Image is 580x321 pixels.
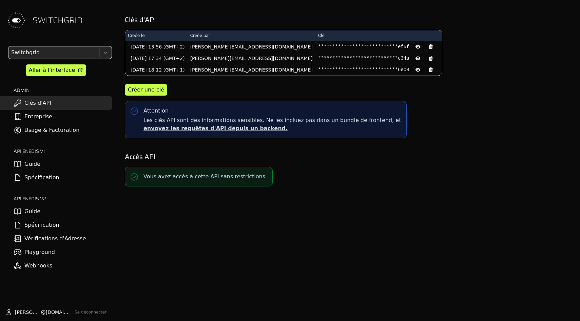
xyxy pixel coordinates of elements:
img: Switchgrid Logo [5,9,27,31]
th: Clé [315,30,442,41]
td: [PERSON_NAME][EMAIL_ADDRESS][DOMAIN_NAME] [188,64,315,76]
span: SWITCHGRID [33,15,83,26]
td: [DATE] 13:56 (GMT+2) [125,41,188,53]
p: envoyez les requêtes d'API depuis un backend. [143,124,401,133]
h2: API ENEDIS v1 [14,148,112,155]
a: Aller à l'interface [26,64,86,76]
div: Créer une clé [128,86,164,94]
h2: Accès API [125,152,571,161]
div: Aller à l'interface [29,66,75,74]
td: [PERSON_NAME][EMAIL_ADDRESS][DOMAIN_NAME] [188,41,315,53]
button: Se déconnecter [75,309,107,315]
span: @ [41,309,46,316]
td: [PERSON_NAME][EMAIL_ADDRESS][DOMAIN_NAME] [188,53,315,64]
h2: API ENEDIS v2 [14,195,112,202]
span: Les clés API sont des informations sensibles. Ne les incluez pas dans un bundle de frontend, et [143,116,401,133]
th: Créée le [125,30,188,41]
h2: Clés d'API [125,15,571,24]
span: [DOMAIN_NAME] [46,309,72,316]
td: [DATE] 17:34 (GMT+2) [125,53,188,64]
td: [DATE] 18:12 (GMT+1) [125,64,188,76]
button: Créer une clé [125,84,167,96]
span: [PERSON_NAME] [15,309,41,316]
p: Vous avez accès à cette API sans restrictions. [143,173,267,181]
th: Créée par [188,30,315,41]
div: Attention [143,107,169,115]
h2: ADMIN [14,87,112,94]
